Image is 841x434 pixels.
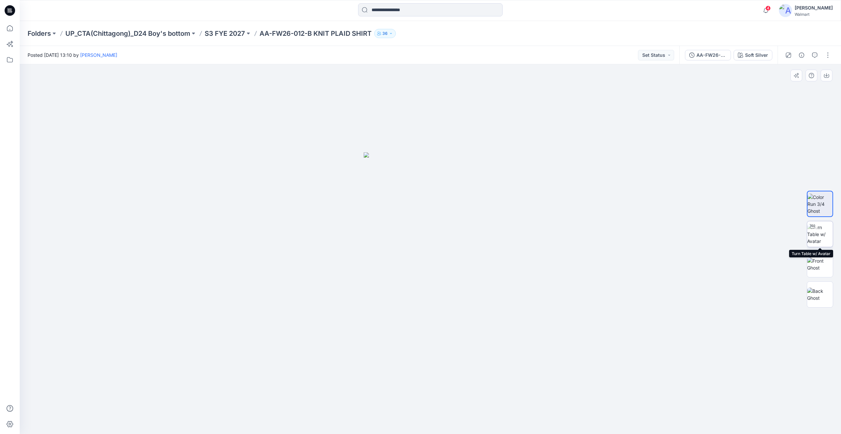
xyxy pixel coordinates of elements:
button: Soft Silver [734,50,772,60]
a: UP_CTA(Chittagong)_D24 Boy's bottom [65,29,190,38]
div: Soft Silver [745,52,768,59]
a: S3 FYE 2027 [205,29,245,38]
div: Walmart [795,12,833,17]
p: 36 [382,30,388,37]
span: Posted [DATE] 13:10 by [28,52,117,58]
img: Color Run 3/4 Ghost [807,194,832,214]
img: avatar [779,4,792,17]
img: Back Ghost [807,288,833,301]
button: 36 [374,29,396,38]
img: Turn Table w/ Avatar [807,224,833,245]
button: AA-FW26-012-B KNIT PLAID SHIRT [685,50,731,60]
span: 4 [765,6,771,11]
div: AA-FW26-012-B KNIT PLAID SHIRT [696,52,727,59]
img: eyJhbGciOiJIUzI1NiIsImtpZCI6IjAiLCJzbHQiOiJzZXMiLCJ0eXAiOiJKV1QifQ.eyJkYXRhIjp7InR5cGUiOiJzdG9yYW... [364,152,497,434]
div: [PERSON_NAME] [795,4,833,12]
a: [PERSON_NAME] [80,52,117,58]
p: AA-FW26-012-B KNIT PLAID SHIRT [260,29,372,38]
a: Folders [28,29,51,38]
img: Front Ghost [807,257,833,271]
button: Details [796,50,807,60]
